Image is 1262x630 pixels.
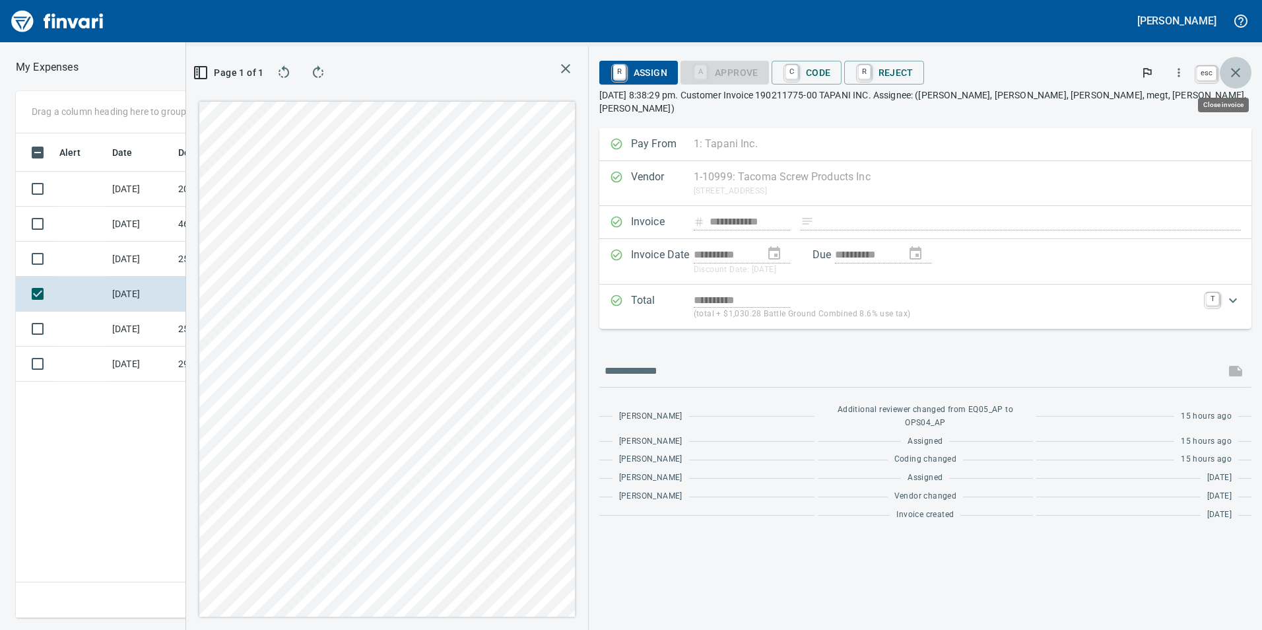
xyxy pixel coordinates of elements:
[1207,508,1232,522] span: [DATE]
[896,508,954,522] span: Invoice created
[772,61,842,85] button: CCode
[1207,472,1232,485] span: [DATE]
[1206,293,1219,306] a: T
[178,145,228,160] span: Description
[1133,58,1162,87] button: Flag
[107,242,173,277] td: [DATE]
[1134,11,1220,31] button: [PERSON_NAME]
[1181,435,1232,448] span: 15 hours ago
[16,59,79,75] p: My Expenses
[908,472,943,485] span: Assigned
[1164,58,1193,87] button: More
[599,61,678,85] button: RAssign
[32,105,225,118] p: Drag a column heading here to group the table
[681,66,769,77] div: Coding Required
[112,145,133,160] span: Date
[894,453,957,466] span: Coding changed
[107,347,173,382] td: [DATE]
[8,5,107,37] img: Finvari
[1181,453,1232,466] span: 15 hours ago
[610,61,667,84] span: Assign
[599,88,1251,115] p: [DATE] 8:38:29 pm. Customer Invoice 190211775-00 TAPANI INC. Assignee: ([PERSON_NAME], [PERSON_NA...
[782,61,831,84] span: Code
[112,145,150,160] span: Date
[107,312,173,347] td: [DATE]
[107,207,173,242] td: [DATE]
[173,207,292,242] td: 4602.65
[858,65,871,79] a: R
[631,293,694,321] p: Total
[202,65,257,81] span: Page 1 of 1
[619,453,682,466] span: [PERSON_NAME]
[173,312,292,347] td: 251506
[59,145,98,160] span: Alert
[619,410,682,423] span: [PERSON_NAME]
[694,308,1198,321] p: (total + $1,030.28 Battle Ground Combined 8.6% use tax)
[173,172,292,207] td: 20.13116.65
[844,61,924,85] button: RReject
[173,242,292,277] td: 252505
[173,347,292,382] td: 29.10973.65
[894,490,957,503] span: Vendor changed
[1197,66,1216,81] a: esc
[619,435,682,448] span: [PERSON_NAME]
[613,65,626,79] a: R
[785,65,798,79] a: C
[908,435,943,448] span: Assigned
[855,61,913,84] span: Reject
[1181,410,1232,423] span: 15 hours ago
[107,172,173,207] td: [DATE]
[1207,490,1232,503] span: [DATE]
[1220,355,1251,387] span: This records your message into the invoice and notifies anyone mentioned
[1137,14,1216,28] h5: [PERSON_NAME]
[599,285,1251,329] div: Expand
[59,145,81,160] span: Alert
[197,61,263,85] button: Page 1 of 1
[107,277,173,312] td: [DATE]
[619,472,682,485] span: [PERSON_NAME]
[178,145,245,160] span: Description
[824,403,1026,430] span: Additional reviewer changed from EQ05_AP to OPS04_AP
[16,59,79,75] nav: breadcrumb
[619,490,682,503] span: [PERSON_NAME]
